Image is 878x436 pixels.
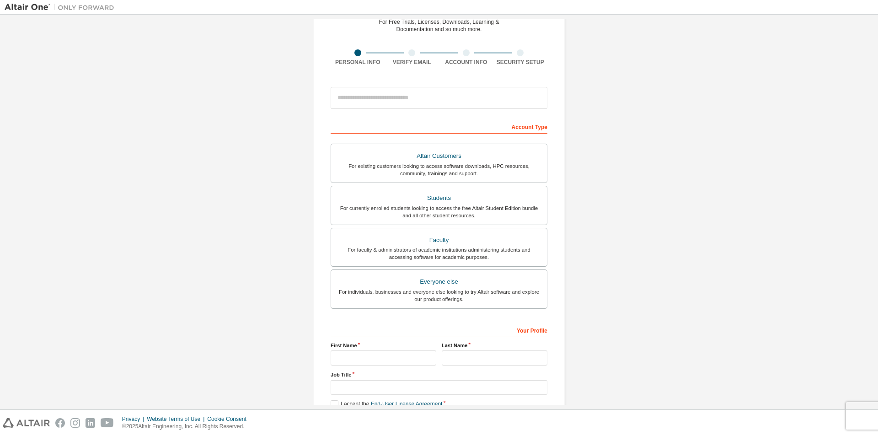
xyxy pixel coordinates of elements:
[207,415,252,423] div: Cookie Consent
[337,246,541,261] div: For faculty & administrators of academic institutions administering students and accessing softwa...
[337,288,541,303] div: For individuals, businesses and everyone else looking to try Altair software and explore our prod...
[55,418,65,428] img: facebook.svg
[385,59,439,66] div: Verify Email
[331,323,547,337] div: Your Profile
[122,415,147,423] div: Privacy
[337,150,541,162] div: Altair Customers
[337,234,541,247] div: Faculty
[337,162,541,177] div: For existing customers looking to access software downloads, HPC resources, community, trainings ...
[331,342,436,349] label: First Name
[331,371,547,378] label: Job Title
[337,192,541,205] div: Students
[331,400,442,408] label: I accept the
[337,205,541,219] div: For currently enrolled students looking to access the free Altair Student Edition bundle and all ...
[101,418,114,428] img: youtube.svg
[331,119,547,134] div: Account Type
[379,18,499,33] div: For Free Trials, Licenses, Downloads, Learning & Documentation and so much more.
[147,415,207,423] div: Website Terms of Use
[5,3,119,12] img: Altair One
[371,401,443,407] a: End-User License Agreement
[86,418,95,428] img: linkedin.svg
[493,59,548,66] div: Security Setup
[3,418,50,428] img: altair_logo.svg
[337,275,541,288] div: Everyone else
[331,59,385,66] div: Personal Info
[439,59,493,66] div: Account Info
[122,423,252,431] p: © 2025 Altair Engineering, Inc. All Rights Reserved.
[70,418,80,428] img: instagram.svg
[442,342,547,349] label: Last Name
